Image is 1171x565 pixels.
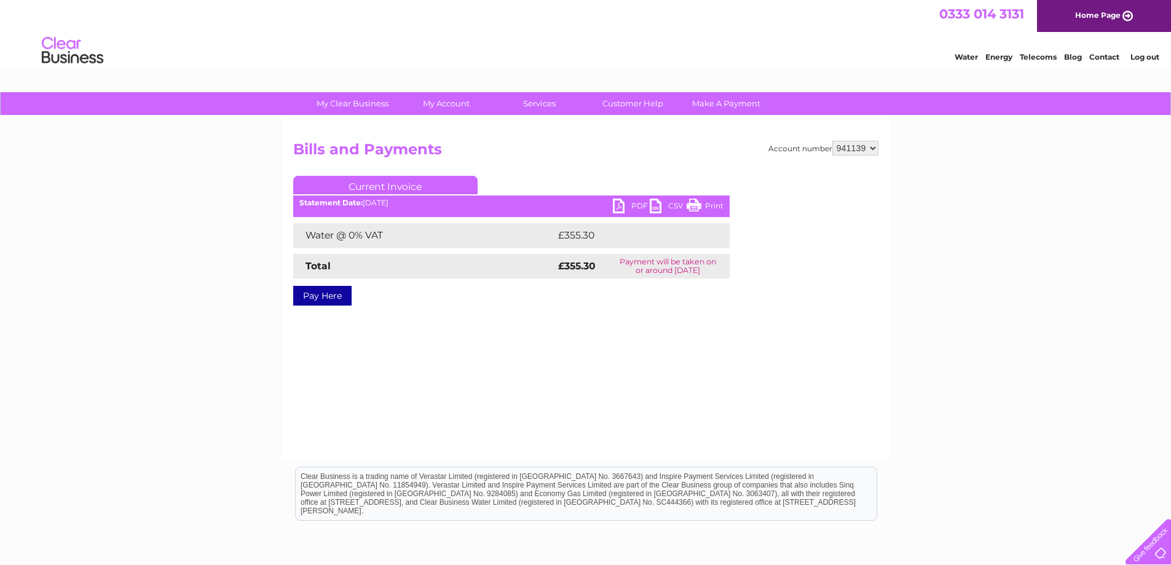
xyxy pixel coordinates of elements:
a: Customer Help [582,92,684,115]
strong: Total [306,260,331,272]
div: [DATE] [293,199,730,207]
a: Print [687,199,723,216]
a: Make A Payment [676,92,777,115]
h2: Bills and Payments [293,141,878,164]
a: Blog [1064,52,1082,61]
a: My Clear Business [302,92,403,115]
img: logo.png [41,32,104,69]
a: CSV [650,199,687,216]
a: PDF [613,199,650,216]
a: Pay Here [293,286,352,306]
a: 0333 014 3131 [939,6,1024,22]
a: Energy [985,52,1012,61]
b: Statement Date: [299,198,363,207]
td: Water @ 0% VAT [293,223,555,248]
div: Account number [768,141,878,156]
a: Services [489,92,590,115]
td: £355.30 [555,223,708,248]
a: Telecoms [1020,52,1057,61]
a: Log out [1130,52,1159,61]
div: Clear Business is a trading name of Verastar Limited (registered in [GEOGRAPHIC_DATA] No. 3667643... [296,7,877,60]
a: My Account [395,92,497,115]
a: Water [955,52,978,61]
strong: £355.30 [558,260,596,272]
a: Contact [1089,52,1119,61]
td: Payment will be taken on or around [DATE] [607,254,729,279]
a: Current Invoice [293,176,478,194]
